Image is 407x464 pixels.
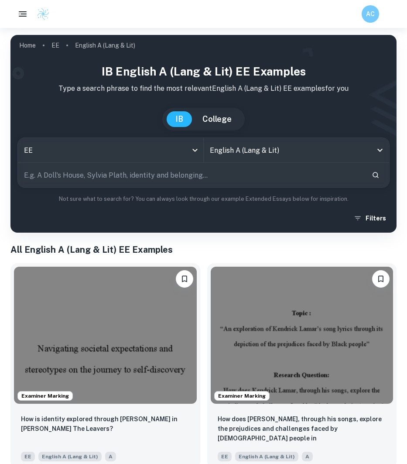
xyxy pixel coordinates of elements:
p: Type a search phrase to find the most relevant English A (Lang & Lit) EE examples for you [17,83,390,94]
h6: AC [366,9,376,19]
p: How is identity explored through Deming Guo in Lisa Ko’s The Leavers? [21,414,190,433]
button: IB [167,111,192,127]
span: English A (Lang & Lit) [38,452,102,461]
span: English A (Lang & Lit) [235,452,298,461]
a: Clastify logo [31,7,50,21]
img: Clastify logo [37,7,50,21]
p: English A (Lang & Lit) [75,41,135,50]
p: Not sure what to search for? You can always look through our example Extended Essays below for in... [17,195,390,203]
span: Examiner Marking [18,392,72,400]
button: Bookmark [372,270,390,288]
button: Search [368,168,383,182]
button: Bookmark [176,270,193,288]
span: A [105,452,116,461]
button: College [194,111,240,127]
a: Home [19,39,36,52]
h1: All English A (Lang & Lit) EE Examples [10,243,397,256]
p: How does Kendrick Lamar, through his songs, explore the prejudices and challenges faced by Black ... [218,414,386,444]
button: AC [362,5,379,23]
span: EE [218,452,232,461]
span: Examiner Marking [215,392,269,400]
button: Open [374,144,386,156]
input: E.g. A Doll's House, Sylvia Plath, identity and belonging... [18,163,365,187]
span: EE [21,452,35,461]
img: profile cover [10,35,397,233]
span: A [302,452,313,461]
img: English A (Lang & Lit) EE example thumbnail: How is identity explored through Deming [14,267,197,404]
div: EE [18,138,203,162]
a: EE [51,39,59,52]
img: English A (Lang & Lit) EE example thumbnail: How does Kendrick Lamar, through his son [211,267,393,404]
button: Filters [352,210,390,226]
h1: IB English A (Lang & Lit) EE examples [17,63,390,80]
